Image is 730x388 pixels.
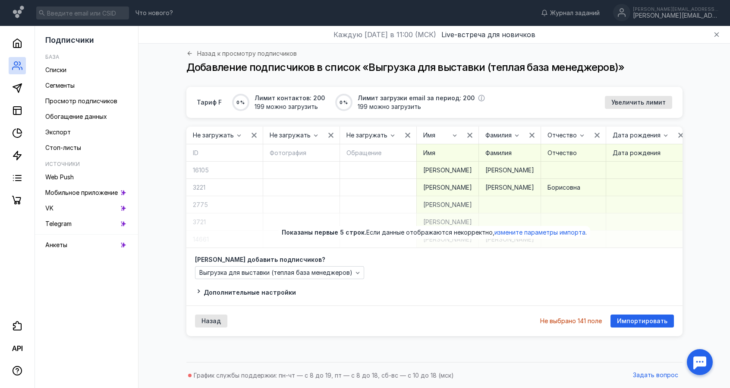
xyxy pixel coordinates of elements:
[42,201,131,215] a: VK
[633,6,719,12] div: [PERSON_NAME][EMAIL_ADDRESS][DOMAIN_NAME]
[195,315,227,328] button: Назад
[195,266,364,279] button: Выгрузка для выставки (теплая база менеджеров)
[204,289,296,296] span: Дополнительные настройки
[366,229,587,236] span: Если данные отображаются некорректно, .
[494,228,585,237] button: измените параметры импорта
[45,128,71,136] span: Экспорт
[45,204,53,212] span: VK
[485,235,534,244] div: [PERSON_NAME]
[265,129,322,142] button: Не загружать
[547,149,599,157] div: Отчество
[193,200,256,209] div: 2775
[42,110,131,124] a: Обогащение данных
[419,129,461,142] button: Имя
[42,125,131,139] a: Экспорт
[270,132,311,139] span: Не загружать
[629,369,683,382] button: Задать вопрос
[42,170,131,184] a: Web Push
[485,132,512,139] span: Фамилия
[195,257,325,263] span: [PERSON_NAME] добавить подписчиков?
[193,235,256,244] div: 14661
[193,183,256,192] div: 3221
[131,10,177,16] a: Что нового?
[342,129,399,142] button: Не загружать
[42,186,131,200] a: Мобильное приложение
[423,149,472,157] div: Имя
[610,315,674,328] button: Импортировать
[543,129,588,142] button: Отчество
[193,132,234,139] span: Не загружать
[494,229,585,236] span: измените параметры импорта
[550,9,600,17] span: Журнал заданий
[255,102,325,111] span: 199 можно загрузить
[45,144,81,151] span: Стоп-листы
[613,149,683,157] div: Дата рождения
[441,30,535,39] span: Live-встреча для новичков
[193,218,256,226] div: 3721
[485,149,534,157] div: Фамилия
[605,96,672,109] button: Увеличить лимит
[186,50,297,57] a: Назад к просмотру подписчиков
[547,132,577,139] span: Отчество
[423,132,435,139] span: Имя
[45,113,107,120] span: Обогащение данных
[346,132,387,139] span: Не загружать
[423,235,472,244] div: [PERSON_NAME]
[270,149,333,157] div: Фотография
[45,97,117,105] span: Просмотр подписчиков
[42,79,131,92] a: Сегменты
[45,66,66,73] span: Списки
[537,9,604,17] a: Журнал заданий
[423,166,472,175] div: [PERSON_NAME]
[36,6,129,19] input: Введите email или CSID
[633,372,678,379] span: Задать вопрос
[42,141,131,155] a: Стоп-листы
[189,129,245,142] button: Не загружать
[45,220,72,227] span: Telegram
[197,98,222,107] span: Тариф F
[358,102,485,111] span: 199 можно загрузить
[617,318,667,325] span: Импортировать
[633,12,719,19] div: [PERSON_NAME][EMAIL_ADDRESS][DOMAIN_NAME]
[42,217,131,231] a: Telegram
[193,149,256,157] div: ID
[423,218,472,226] div: [PERSON_NAME]
[42,94,131,108] a: Просмотр подписчиков
[45,35,94,45] span: Подписчики
[186,61,625,73] span: Добавление подписчиков в список «Выгрузка для выставки (теплая база менеджеров)»
[485,183,534,192] div: [PERSON_NAME]
[45,54,59,60] h5: База
[423,183,472,192] div: [PERSON_NAME]
[135,10,173,16] span: Что нового?
[197,51,297,57] span: Назад к просмотру подписчиков
[255,94,325,102] span: Лимит контактов: 200
[193,166,256,175] div: 16105
[423,200,472,209] div: [PERSON_NAME]
[194,372,454,379] span: График службы поддержки: пн-чт — с 8 до 19, пт — с 8 до 18, сб-вс — с 10 до 18 (мск)
[45,82,75,89] span: Сегменты
[608,129,672,142] button: Дата рождения
[45,241,67,248] span: Анкеты
[199,269,352,277] span: Выгрузка для выставки (теплая база менеджеров)
[282,229,366,236] span: Показаны первые 5 строк.
[195,288,296,297] button: Дополнительные настройки
[45,161,80,167] h5: Источники
[201,318,221,325] span: Назад
[540,318,602,324] div: Не выбрано 141 поле
[611,99,666,106] span: Увеличить лимит
[441,29,535,40] button: Live-встреча для новичков
[45,189,118,196] span: Мобильное приложение
[42,238,131,252] a: Анкеты
[358,94,475,102] span: Лимит загрузки email за период: 200
[42,63,131,77] a: Списки
[613,132,661,139] span: Дата рождения
[485,166,534,175] div: [PERSON_NAME]
[45,173,74,181] span: Web Push
[346,149,410,157] div: Обращение
[334,29,436,40] span: Каждую [DATE] в 11:00 (МСК)
[481,129,523,142] button: Фамилия
[547,183,599,192] div: Борисовна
